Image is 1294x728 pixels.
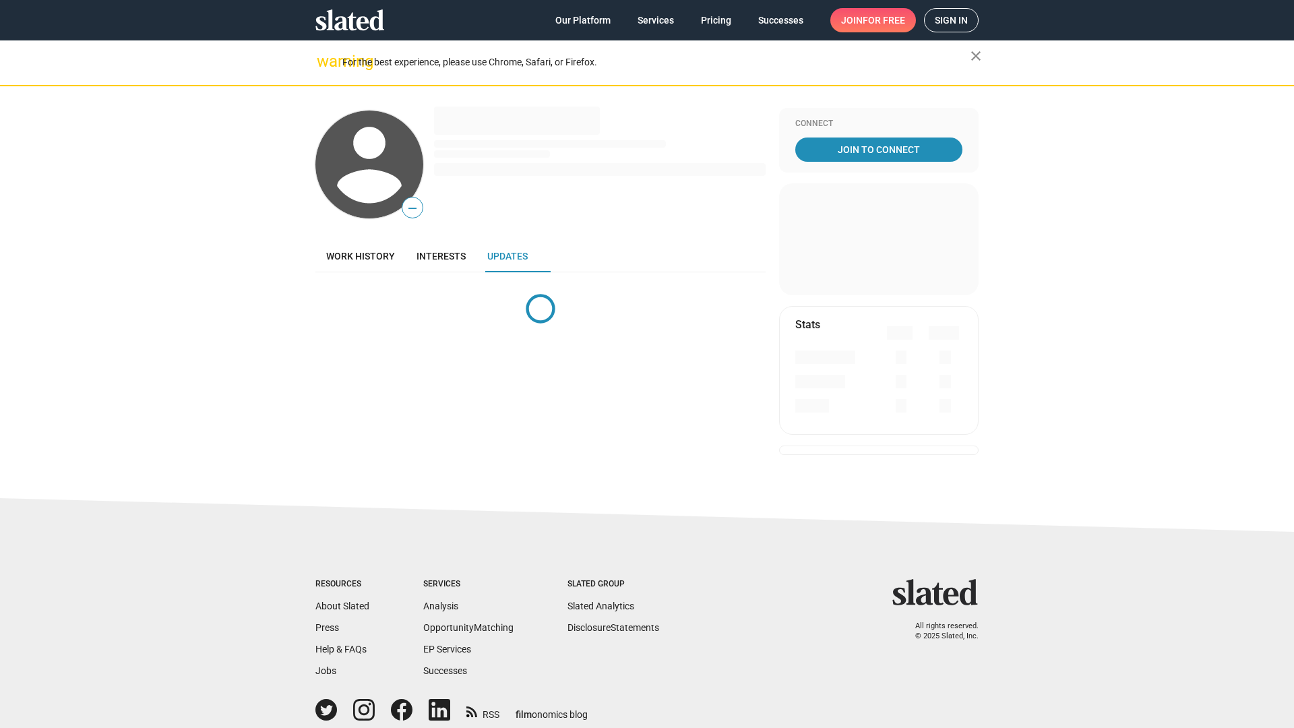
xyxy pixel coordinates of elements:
a: EP Services [423,644,471,655]
span: — [402,200,423,217]
a: Successes [423,665,467,676]
a: OpportunityMatching [423,622,514,633]
a: Help & FAQs [315,644,367,655]
span: film [516,709,532,720]
a: Slated Analytics [567,601,634,611]
a: Join To Connect [795,138,962,162]
span: Join To Connect [798,138,960,162]
a: Our Platform [545,8,621,32]
a: Work history [315,240,406,272]
span: Interests [417,251,466,262]
mat-card-title: Stats [795,317,820,332]
a: Joinfor free [830,8,916,32]
span: for free [863,8,905,32]
a: Analysis [423,601,458,611]
div: Resources [315,579,369,590]
a: Services [627,8,685,32]
a: Interests [406,240,476,272]
a: About Slated [315,601,369,611]
a: Successes [747,8,814,32]
a: DisclosureStatements [567,622,659,633]
span: Work history [326,251,395,262]
div: For the best experience, please use Chrome, Safari, or Firefox. [342,53,970,71]
span: Pricing [701,8,731,32]
mat-icon: warning [317,53,333,69]
div: Connect [795,119,962,129]
a: Sign in [924,8,979,32]
span: Sign in [935,9,968,32]
span: Updates [487,251,528,262]
p: All rights reserved. © 2025 Slated, Inc. [901,621,979,641]
a: Updates [476,240,538,272]
a: Press [315,622,339,633]
span: Successes [758,8,803,32]
span: Join [841,8,905,32]
a: filmonomics blog [516,698,588,721]
a: RSS [466,700,499,721]
div: Services [423,579,514,590]
div: Slated Group [567,579,659,590]
mat-icon: close [968,48,984,64]
a: Pricing [690,8,742,32]
span: Services [638,8,674,32]
a: Jobs [315,665,336,676]
span: Our Platform [555,8,611,32]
